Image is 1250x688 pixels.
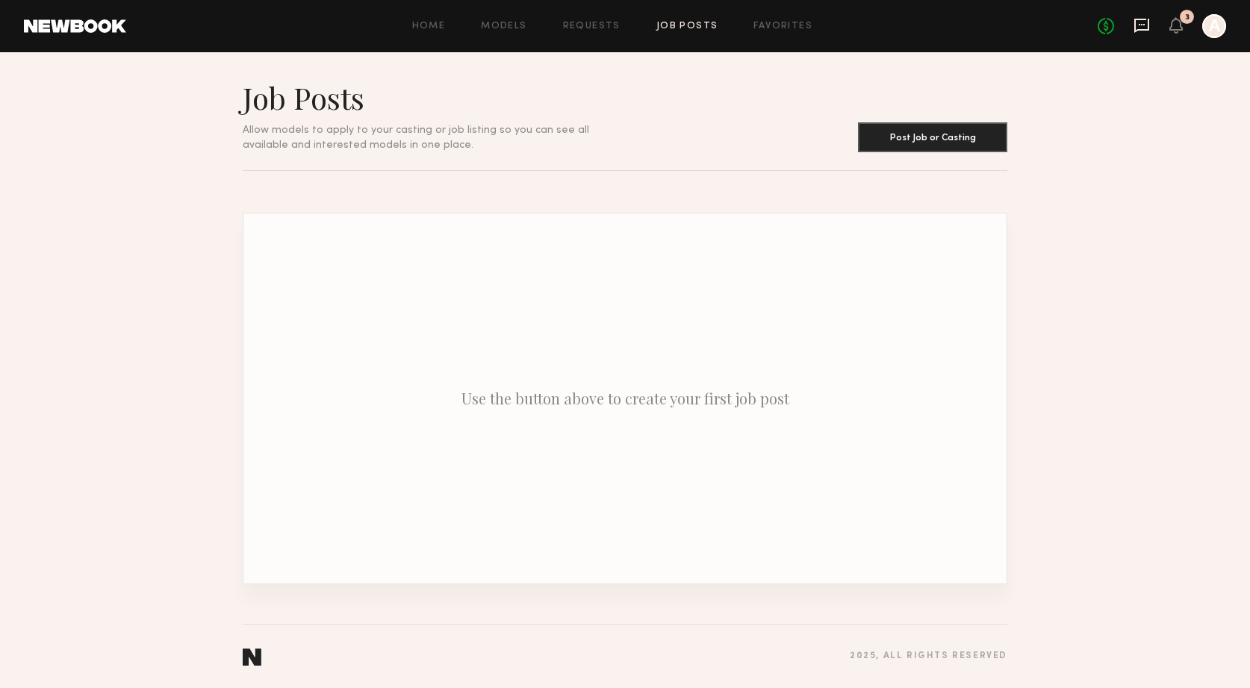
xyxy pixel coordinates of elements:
[1185,13,1190,22] div: 3
[243,79,625,116] h1: Job Posts
[412,22,446,31] a: Home
[656,22,718,31] a: Job Posts
[243,125,589,150] span: Allow models to apply to your casting or job listing so you can see all available and interested ...
[481,22,526,31] a: Models
[753,22,812,31] a: Favorites
[850,651,1007,661] div: 2025 , all rights reserved
[858,122,1007,152] button: Post Job or Casting
[1202,14,1226,38] a: A
[243,213,1007,584] p: Use the button above to create your first job post
[563,22,621,31] a: Requests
